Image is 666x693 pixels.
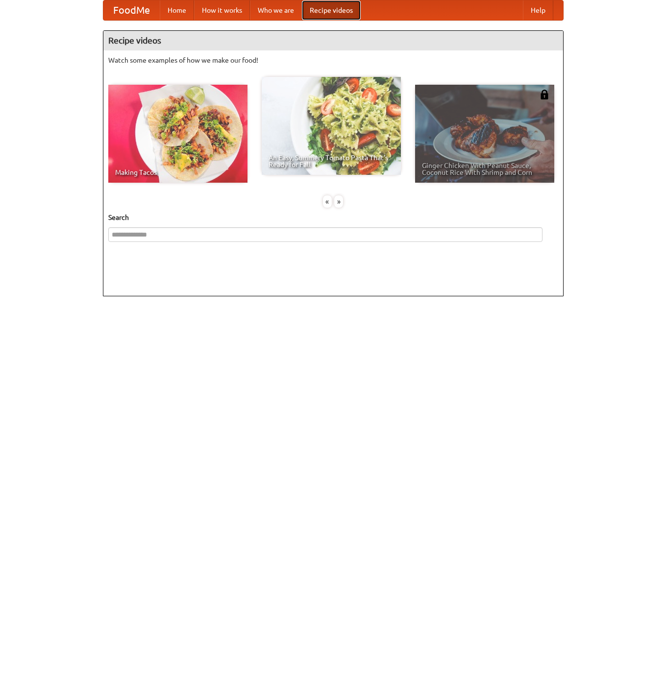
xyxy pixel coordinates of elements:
p: Watch some examples of how we make our food! [108,55,558,65]
a: Home [160,0,194,20]
h5: Search [108,213,558,222]
a: An Easy, Summery Tomato Pasta That's Ready for Fall [262,77,401,175]
div: « [323,195,332,208]
a: How it works [194,0,250,20]
img: 483408.png [540,90,549,99]
a: Help [523,0,553,20]
span: Making Tacos [115,169,241,176]
a: FoodMe [103,0,160,20]
a: Who we are [250,0,302,20]
div: » [334,195,343,208]
h4: Recipe videos [103,31,563,50]
a: Making Tacos [108,85,247,183]
span: An Easy, Summery Tomato Pasta That's Ready for Fall [269,154,394,168]
a: Recipe videos [302,0,361,20]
